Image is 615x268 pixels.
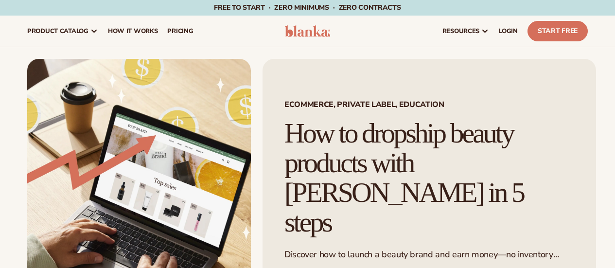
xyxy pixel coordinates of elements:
[284,101,574,108] span: Ecommerce, Private Label, EDUCATION
[284,119,574,237] h1: How to dropship beauty products with [PERSON_NAME] in 5 steps
[499,27,518,35] span: LOGIN
[22,16,103,47] a: product catalog
[103,16,163,47] a: How It Works
[27,27,88,35] span: product catalog
[527,21,588,41] a: Start Free
[214,3,401,12] span: Free to start · ZERO minimums · ZERO contracts
[494,16,523,47] a: LOGIN
[108,27,158,35] span: How It Works
[284,249,574,260] p: Discover how to launch a beauty brand and earn money—no inventory needed.
[438,16,494,47] a: resources
[167,27,193,35] span: pricing
[442,27,479,35] span: resources
[285,25,331,37] img: logo
[162,16,198,47] a: pricing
